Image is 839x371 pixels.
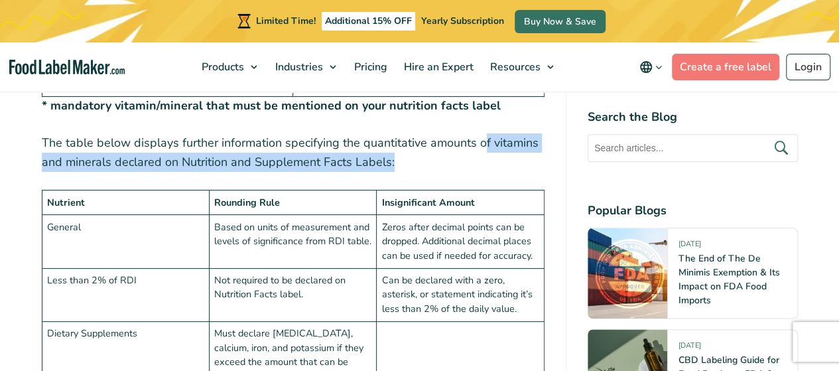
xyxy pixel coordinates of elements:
span: Products [198,60,245,74]
td: Zeros after decimal points can be dropped. Additional decimal places can be used if needed for ac... [377,215,544,268]
a: Create a free label [672,54,779,80]
span: Hire an Expert [400,60,475,74]
h4: Search the Blog [588,109,798,127]
a: Pricing [346,42,393,92]
a: Industries [267,42,343,92]
td: General [42,215,209,268]
h4: Popular Blogs [588,202,798,220]
td: Can be declared with a zero, asterisk, or statement indicating it’s less than 2% of the daily value. [377,268,544,321]
p: The table below displays further information specifying the quantitative amounts of vitamins and ... [42,133,545,172]
a: Hire an Expert [396,42,479,92]
a: The End of The De Minimis Exemption & Its Impact on FDA Food Imports [678,253,780,307]
span: Yearly Subscription [421,15,504,27]
a: Login [786,54,830,80]
td: Based on units of measurement and levels of significance from RDI table. [209,215,376,268]
strong: Insignificant Amount [382,196,475,209]
a: Buy Now & Save [515,10,606,33]
a: Resources [482,42,560,92]
strong: * mandatory vitamin/mineral that must be mentioned on your nutrition facts label [42,98,501,113]
span: Pricing [350,60,389,74]
input: Search articles... [588,135,798,163]
span: Additional 15% OFF [322,12,415,31]
td: Less than 2% of RDI [42,268,209,321]
a: Products [194,42,264,92]
span: Industries [271,60,324,74]
strong: Nutrient [47,196,85,209]
span: Resources [486,60,542,74]
span: Limited Time! [256,15,316,27]
strong: Rounding Rule [214,196,280,209]
span: [DATE] [678,240,701,255]
td: Not required to be declared on Nutrition Facts label. [209,268,376,321]
span: [DATE] [678,341,701,356]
